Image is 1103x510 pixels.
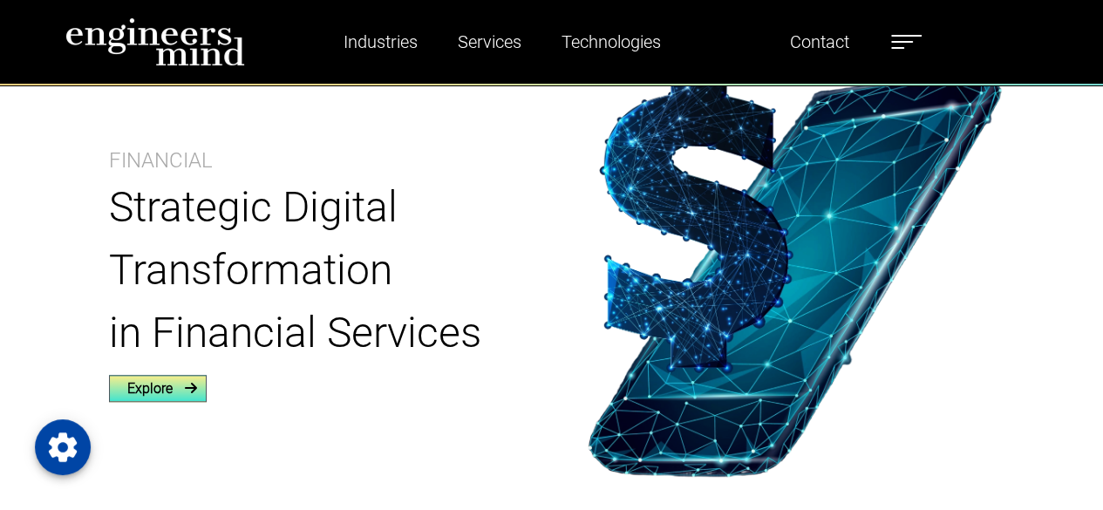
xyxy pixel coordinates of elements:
a: Services [451,22,528,62]
a: Technologies [555,22,668,62]
p: Strategic Digital Transformation [109,176,508,302]
img: logo [65,17,245,66]
a: Contact [783,22,856,62]
p: Financial [109,145,213,176]
img: img [588,67,1001,477]
a: Explore [109,375,207,402]
p: in Financial Services [109,302,508,364]
a: Industries [337,22,425,62]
